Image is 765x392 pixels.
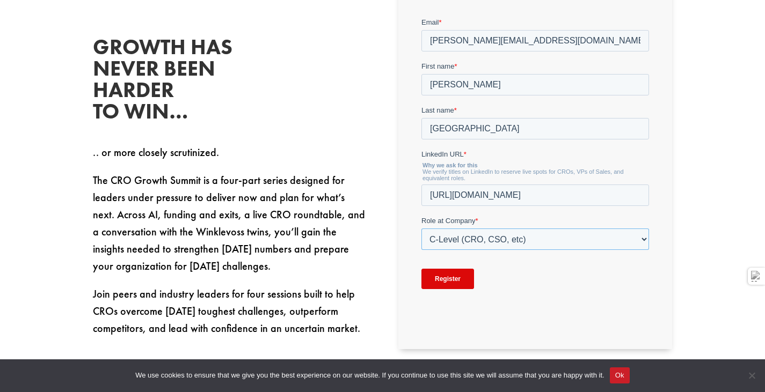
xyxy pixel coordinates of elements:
span: We use cookies to ensure that we give you the best experience on our website. If you continue to ... [135,370,604,381]
span: No [746,370,757,381]
iframe: Form 0 [421,17,649,331]
span: Join peers and industry leaders for four sessions built to help CROs overcome [DATE] toughest cha... [93,287,360,335]
button: Ok [610,367,630,383]
h2: Growth has never been harder to win… [93,36,254,128]
span: The CRO Growth Summit is a four-part series designed for leaders under pressure to deliver now an... [93,173,365,273]
span: .. or more closely scrutinized. [93,145,219,159]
